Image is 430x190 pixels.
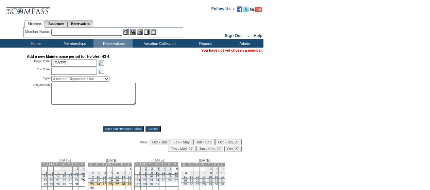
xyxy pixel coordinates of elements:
[143,175,147,178] a: 15
[123,171,125,175] a: 7
[83,167,85,170] a: 4
[117,171,119,175] a: 6
[212,163,218,167] td: F
[246,33,249,38] span: ::
[156,183,159,186] a: 31
[202,179,206,182] a: 21
[254,33,262,38] a: Help
[79,162,85,166] td: S
[130,29,136,35] img: View
[125,163,132,167] td: S
[208,175,212,178] a: 15
[54,162,60,166] td: T
[113,163,119,167] td: T
[156,178,159,182] a: 24
[88,163,94,167] td: S
[164,167,165,170] a: 4
[81,171,85,174] a: 11
[237,6,242,12] img: Become our fan on Facebook
[193,139,214,145] input: Jun - Sep
[223,167,224,171] a: 3
[63,183,66,186] a: 29
[64,171,66,174] a: 8
[224,39,263,48] td: Admin
[106,179,113,183] td: 19
[185,171,187,175] a: 4
[66,167,72,171] td: 2
[94,183,100,186] td: 24
[199,158,211,162] span: [DATE]
[134,162,140,166] td: S
[97,175,100,178] a: 10
[196,146,223,152] input: Jun - Sep, 27
[134,171,140,175] td: 7
[224,146,241,152] input: Oct, 27
[59,158,71,162] span: [DATE]
[125,183,132,186] td: 29
[25,29,51,35] div: Member Name:
[157,167,159,170] a: 3
[72,178,79,182] td: 24
[88,183,94,186] td: 23
[184,175,187,178] a: 11
[215,139,241,145] input: Oct - Jan, 27
[210,167,212,171] a: 1
[184,179,187,182] a: 18
[196,183,199,186] a: 27
[58,171,60,174] a: 7
[27,59,51,67] div: Begin Date:
[171,139,192,145] input: Feb - May
[6,2,50,16] img: Compass Home
[125,179,132,183] td: 22
[106,183,113,186] td: 26
[202,48,263,52] span: You have not yet chosen a member.
[113,183,119,186] td: 27
[172,171,178,175] td: 13
[122,175,125,178] a: 14
[145,126,161,132] input: Cancel
[162,171,165,174] a: 11
[140,162,147,166] td: M
[243,8,249,13] a: Follow us on Twitter
[151,167,153,170] a: 2
[27,76,51,82] div: Type:
[113,179,119,183] td: 20
[103,126,144,132] input: Save Maintenance Period
[45,20,68,27] a: Residences
[168,171,172,174] a: 12
[119,163,125,167] td: F
[100,183,106,186] td: 25
[54,39,93,48] td: Memberships
[208,183,212,186] a: 29
[56,183,59,186] a: 28
[217,167,218,171] a: 2
[105,171,106,175] a: 4
[147,162,153,166] td: T
[119,179,125,183] td: 21
[217,171,218,175] a: 9
[215,183,218,186] a: 30
[46,171,47,174] a: 5
[196,175,199,178] a: 13
[52,171,53,174] a: 6
[79,178,85,182] td: 25
[162,175,165,178] a: 18
[106,163,113,167] td: W
[81,175,85,178] a: 18
[149,178,153,182] a: 23
[70,171,72,174] a: 9
[166,162,172,166] td: F
[149,183,153,186] a: 30
[137,175,140,178] a: 14
[133,39,185,48] td: Vacation Collection
[184,183,187,186] a: 25
[210,171,212,175] a: 8
[168,175,172,178] a: 19
[170,167,172,170] a: 5
[145,167,147,170] a: 1
[149,175,153,178] a: 16
[202,183,206,186] a: 28
[221,171,224,175] a: 10
[190,179,193,182] a: 19
[68,20,93,27] a: Reservations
